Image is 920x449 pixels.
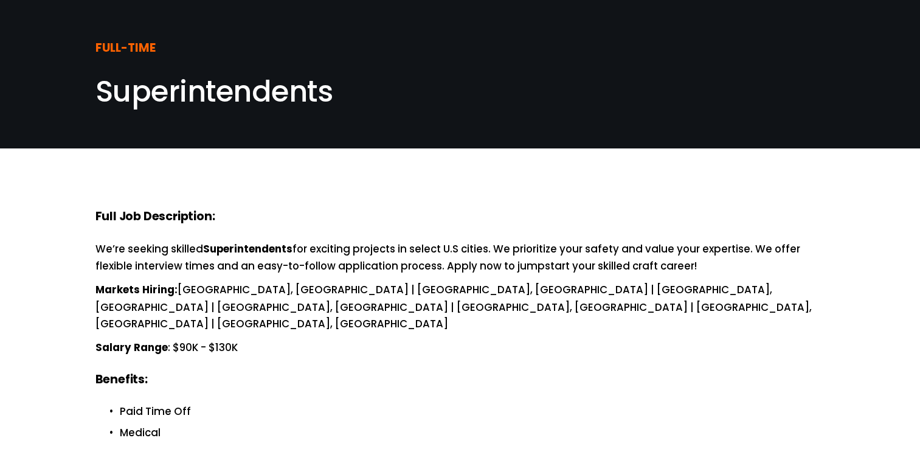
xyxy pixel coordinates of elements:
strong: Salary Range [95,339,168,357]
strong: FULL-TIME [95,39,156,59]
span: Superintendents [95,71,333,112]
strong: Benefits: [95,371,148,391]
p: Paid Time Off [120,403,825,420]
strong: Markets Hiring: [95,282,178,299]
p: [GEOGRAPHIC_DATA], [GEOGRAPHIC_DATA] | [GEOGRAPHIC_DATA], [GEOGRAPHIC_DATA] | [GEOGRAPHIC_DATA], ... [95,282,825,332]
strong: Superintendents [203,241,292,259]
strong: Full Job Description: [95,207,215,228]
p: Medical [120,425,825,441]
p: : $90K - $130K [95,339,825,357]
p: We’re seeking skilled for exciting projects in select U.S cities. We prioritize your safety and v... [95,241,825,275]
